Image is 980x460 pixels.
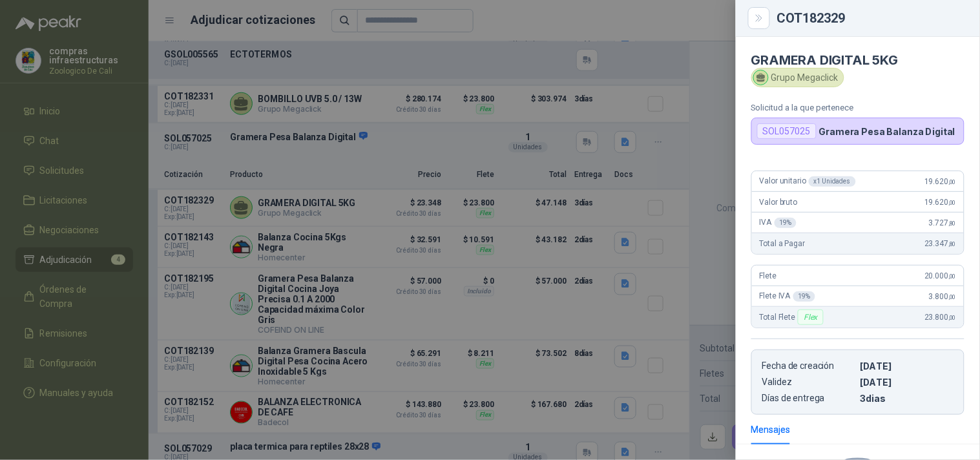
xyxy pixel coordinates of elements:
[948,293,956,300] span: ,00
[760,291,815,302] span: Flete IVA
[775,218,797,228] div: 19 %
[760,309,826,325] span: Total Flete
[751,423,791,437] div: Mensajes
[751,68,844,87] div: Grupo Megaclick
[762,377,855,388] p: Validez
[760,198,797,207] span: Valor bruto
[757,123,817,139] div: SOL057025
[819,126,955,137] p: Gramera Pesa Balanza Digital
[751,10,767,26] button: Close
[751,103,964,112] p: Solicitud a la que pertenece
[929,218,956,227] span: 3.727
[860,393,954,404] p: 3 dias
[924,198,956,207] span: 19.620
[760,218,797,228] span: IVA
[798,309,823,325] div: Flex
[948,240,956,247] span: ,80
[948,314,956,321] span: ,00
[929,292,956,301] span: 3.800
[860,377,954,388] p: [DATE]
[924,271,956,280] span: 20.000
[760,271,777,280] span: Flete
[762,393,855,404] p: Días de entrega
[777,12,964,25] div: COT182329
[793,291,816,302] div: 19 %
[924,177,956,186] span: 19.620
[948,178,956,185] span: ,00
[762,361,855,371] p: Fecha de creación
[860,361,954,371] p: [DATE]
[948,199,956,206] span: ,00
[760,176,856,187] span: Valor unitario
[948,220,956,227] span: ,80
[809,176,856,187] div: x 1 Unidades
[924,313,956,322] span: 23.800
[760,239,805,248] span: Total a Pagar
[924,239,956,248] span: 23.347
[751,52,964,68] h4: GRAMERA DIGITAL 5KG
[948,273,956,280] span: ,00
